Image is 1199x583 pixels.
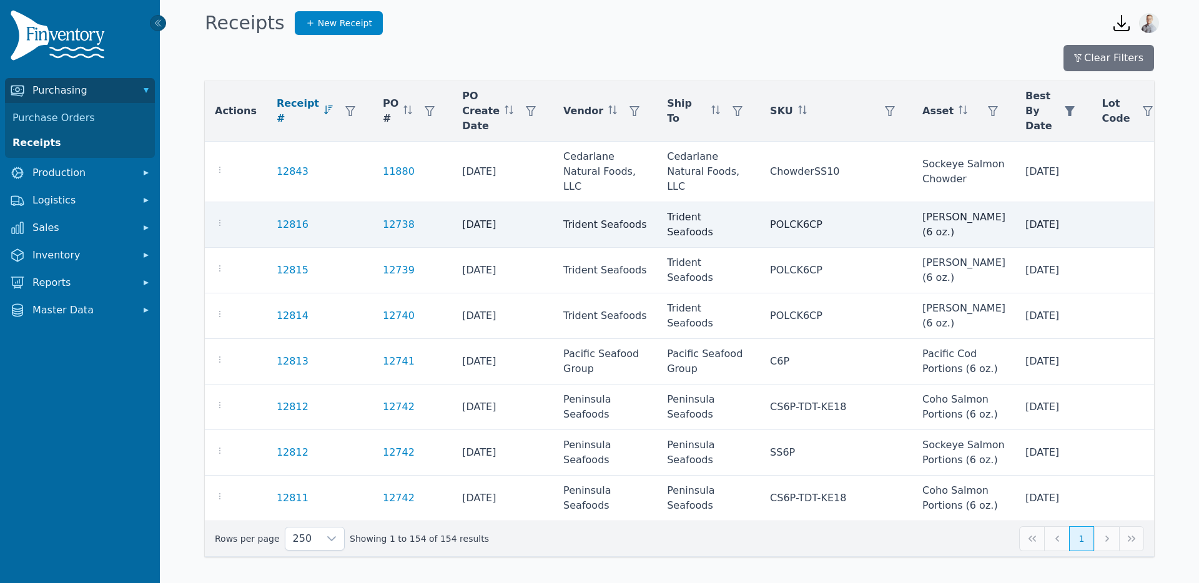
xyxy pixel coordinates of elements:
[285,527,320,550] span: Rows per page
[553,430,657,476] td: Peninsula Seafoods
[5,243,155,268] button: Inventory
[277,308,308,323] a: 12814
[553,248,657,293] td: Trident Seafoods
[667,96,706,126] span: Ship To
[452,430,553,476] td: [DATE]
[657,142,760,202] td: Cedarlane Natural Foods, LLC
[760,142,912,202] td: ChowderSS10
[1063,45,1154,71] button: Clear Filters
[205,12,285,34] h1: Receipts
[7,130,152,155] a: Receipts
[1015,385,1092,430] td: [DATE]
[1015,339,1092,385] td: [DATE]
[5,188,155,213] button: Logistics
[318,17,372,29] span: New Receipt
[657,293,760,339] td: Trident Seafoods
[5,78,155,103] button: Purchasing
[383,96,398,126] span: PO #
[1015,202,1092,248] td: [DATE]
[657,202,760,248] td: Trident Seafoods
[553,202,657,248] td: Trident Seafoods
[32,193,132,208] span: Logistics
[657,476,760,521] td: Peninsula Seafoods
[10,10,110,66] img: Finventory
[452,476,553,521] td: [DATE]
[657,339,760,385] td: Pacific Seafood Group
[912,293,1015,339] td: [PERSON_NAME] (6 oz.)
[277,399,308,414] a: 12812
[912,385,1015,430] td: Coho Salmon Portions (6 oz.)
[912,248,1015,293] td: [PERSON_NAME] (6 oz.)
[32,165,132,180] span: Production
[32,275,132,290] span: Reports
[277,217,308,232] a: 12816
[553,385,657,430] td: Peninsula Seafoods
[452,339,553,385] td: [DATE]
[5,298,155,323] button: Master Data
[1025,89,1052,134] span: Best By Date
[1069,526,1094,551] button: Page 1
[295,11,383,35] a: New Receipt
[383,263,415,278] a: 12739
[760,430,912,476] td: SS6P
[912,430,1015,476] td: Sockeye Salmon Portions (6 oz.)
[452,248,553,293] td: [DATE]
[657,430,760,476] td: Peninsula Seafoods
[553,476,657,521] td: Peninsula Seafoods
[1015,430,1092,476] td: [DATE]
[383,491,415,506] a: 12742
[657,248,760,293] td: Trident Seafoods
[452,142,553,202] td: [DATE]
[32,83,132,98] span: Purchasing
[277,491,308,506] a: 12811
[350,532,489,545] span: Showing 1 to 154 of 154 results
[922,104,954,119] span: Asset
[383,308,415,323] a: 12740
[32,220,132,235] span: Sales
[32,303,132,318] span: Master Data
[215,104,257,119] span: Actions
[462,89,500,134] span: PO Create Date
[1015,142,1092,202] td: [DATE]
[770,104,793,119] span: SKU
[277,164,308,179] a: 12843
[1139,13,1159,33] img: Joshua Benton
[5,270,155,295] button: Reports
[912,339,1015,385] td: Pacific Cod Portions (6 oz.)
[657,385,760,430] td: Peninsula Seafoods
[383,445,415,460] a: 12742
[383,164,415,179] a: 11880
[277,445,308,460] a: 12812
[32,248,132,263] span: Inventory
[452,385,553,430] td: [DATE]
[1102,96,1130,126] span: Lot Code
[5,215,155,240] button: Sales
[1015,248,1092,293] td: [DATE]
[760,248,912,293] td: POLCK6CP
[760,293,912,339] td: POLCK6CP
[383,354,415,369] a: 12741
[277,354,308,369] a: 12813
[452,202,553,248] td: [DATE]
[1015,476,1092,521] td: [DATE]
[5,160,155,185] button: Production
[563,104,603,119] span: Vendor
[277,263,308,278] a: 12815
[553,293,657,339] td: Trident Seafoods
[383,399,415,414] a: 12742
[760,202,912,248] td: POLCK6CP
[912,142,1015,202] td: Sockeye Salmon Chowder
[1015,293,1092,339] td: [DATE]
[277,96,319,126] span: Receipt #
[553,339,657,385] td: Pacific Seafood Group
[760,476,912,521] td: CS6P-TDT-KE18
[760,339,912,385] td: C6P
[912,476,1015,521] td: Coho Salmon Portions (6 oz.)
[452,293,553,339] td: [DATE]
[7,105,152,130] a: Purchase Orders
[912,202,1015,248] td: [PERSON_NAME] (6 oz.)
[383,217,415,232] a: 12738
[760,385,912,430] td: CS6P-TDT-KE18
[553,142,657,202] td: Cedarlane Natural Foods, LLC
